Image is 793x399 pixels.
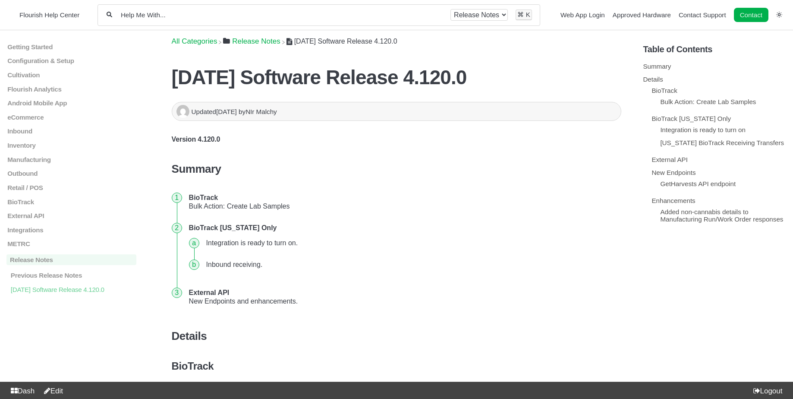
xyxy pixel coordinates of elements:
[6,240,136,247] a: METRC
[186,187,622,217] li: Bulk Action: Create Lab Samples
[643,63,671,70] a: Summary
[679,11,726,19] a: Contact Support navigation item
[7,387,35,395] a: Dash
[517,11,524,18] kbd: ⌘
[643,76,663,83] a: Details
[6,43,136,50] a: Getting Started
[189,289,230,296] strong: External API
[245,108,277,115] span: NIr Malchy
[6,57,136,64] a: Configuration & Setup
[172,329,622,343] h3: Details
[6,184,136,191] a: Retail / POS
[776,11,782,18] a: Switch dark mode setting
[651,115,731,122] a: BioTrack [US_STATE] Only
[239,108,277,115] span: by
[120,11,443,19] input: Help Me With...
[643,44,787,54] h5: Table of Contents
[172,136,220,143] strong: Version 4.120.0
[6,226,136,234] a: Integrations
[216,108,237,115] time: [DATE]
[6,127,136,135] a: Inbound
[10,272,136,279] p: Previous Release Notes
[172,37,217,46] span: All Categories
[223,37,280,45] a: Release Notes
[6,254,136,265] a: Release Notes
[6,99,136,107] a: Android Mobile App
[660,126,746,133] a: Integration is ready to turn on
[186,282,622,312] li: New Endpoints and enhancements.
[6,85,136,92] a: Flourish Analytics
[203,232,618,254] li: Integration is ready to turn on.
[40,387,63,395] a: Edit
[6,212,136,219] a: External API
[660,98,756,105] a: Bulk Action: Create Lab Samples
[651,87,677,94] a: BioTrack
[560,11,605,19] a: Web App Login navigation item
[6,155,136,163] a: Manufacturing
[294,38,397,45] span: [DATE] Software Release 4.120.0
[172,66,622,89] h1: [DATE] Software Release 4.120.0
[232,37,280,46] span: ​Release Notes
[19,11,79,19] span: Flourish Help Center
[6,142,136,149] a: Inventory
[6,71,136,79] a: Cultivation
[732,9,771,21] li: Contact desktop
[203,254,618,275] li: Inbound receiving.
[10,286,136,293] p: [DATE] Software Release 4.120.0
[613,11,671,19] a: Approved Hardware navigation item
[6,170,136,177] a: Outbound
[11,9,79,21] a: Flourish Help Center
[11,9,15,21] img: Flourish Help Center Logo
[192,108,239,115] span: Updated
[172,162,622,176] h3: Summary
[660,139,784,146] a: [US_STATE] BioTrack Receiving Transfers
[176,105,189,118] img: NIr Malchy
[660,180,736,187] a: GetHarvests API endpoint
[651,197,695,204] a: Enhancements
[6,286,136,293] a: [DATE] Software Release 4.120.0
[172,360,622,372] h4: BioTrack
[651,169,695,176] a: New Endpoints
[651,156,688,163] a: External API
[660,208,783,223] a: Added non-cannabis details to Manufacturing Run/Work Order responses
[6,198,136,205] a: BioTrack
[189,194,218,201] strong: BioTrack
[734,8,768,22] a: Contact
[172,37,217,45] a: Breadcrumb link to All Categories
[189,224,277,231] strong: BioTrack [US_STATE] Only
[6,272,136,279] a: Previous Release Notes
[526,11,530,18] kbd: K
[6,114,136,121] a: eCommerce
